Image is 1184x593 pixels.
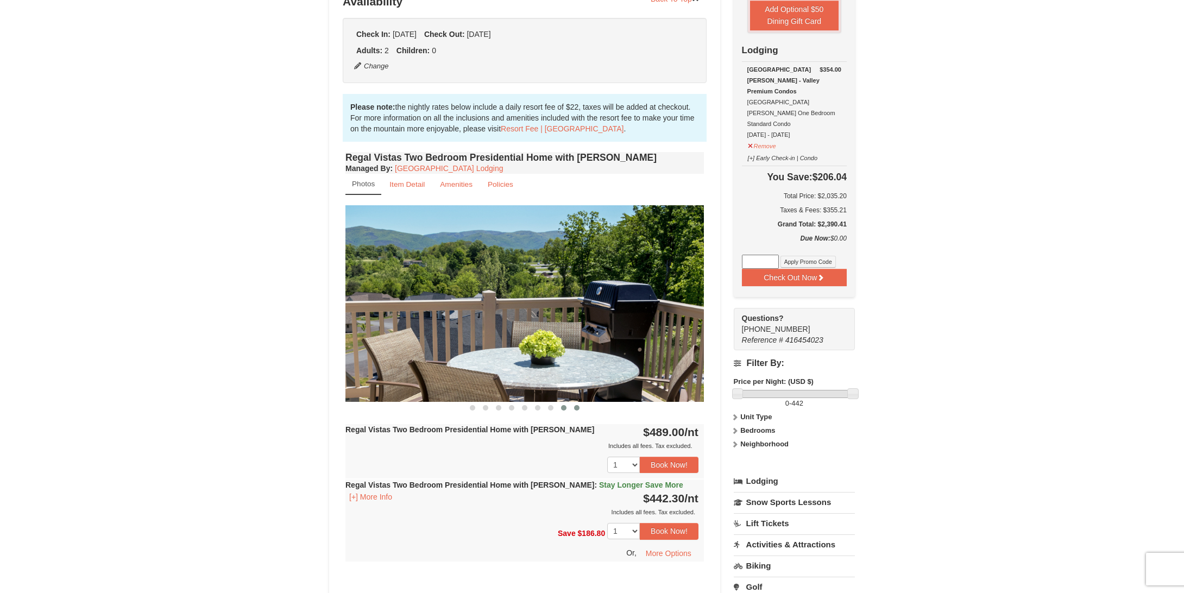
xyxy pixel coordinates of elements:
button: [+] More Info [345,491,396,503]
small: Policies [488,180,513,188]
strong: Please note: [350,103,395,111]
strong: $489.00 [643,426,698,438]
h4: Regal Vistas Two Bedroom Presidential Home with [PERSON_NAME] [345,152,704,163]
span: Save [558,529,576,538]
div: the nightly rates below include a daily resort fee of $22, taxes will be added at checkout. For m... [343,94,707,142]
span: Stay Longer Save More [599,481,683,489]
span: Or, [626,548,637,557]
strong: [GEOGRAPHIC_DATA][PERSON_NAME] - Valley Premium Condos [747,66,820,94]
span: /nt [684,492,698,504]
strong: Price per Night: (USD $) [734,377,814,386]
h4: $206.04 [742,172,847,182]
span: 0 [432,46,436,55]
a: [GEOGRAPHIC_DATA] Lodging [395,164,503,173]
button: Check Out Now [742,269,847,286]
span: [DATE] [393,30,417,39]
strong: $354.00 [820,64,841,75]
small: Photos [352,180,375,188]
strong: Lodging [742,45,778,55]
a: Photos [345,174,381,195]
span: [PHONE_NUMBER] [742,313,835,333]
button: Change [354,60,389,72]
div: Includes all fees. Tax excluded. [345,507,698,518]
a: Lodging [734,471,855,491]
span: /nt [684,426,698,438]
button: Remove [747,138,777,152]
strong: Children: [396,46,430,55]
small: Item Detail [389,180,425,188]
button: Book Now! [640,457,698,473]
strong: Unit Type [740,413,772,421]
a: Lift Tickets [734,513,855,533]
div: Includes all fees. Tax excluded. [345,440,698,451]
div: $0.00 [742,233,847,255]
a: Policies [481,174,520,195]
span: 416454023 [785,336,823,344]
span: Reference # [742,336,783,344]
h4: Filter By: [734,358,855,368]
a: Amenities [433,174,480,195]
span: You Save: [767,172,812,182]
span: Managed By [345,164,390,173]
strong: Check In: [356,30,391,39]
span: $186.80 [578,529,606,538]
span: [DATE] [467,30,490,39]
strong: Check Out: [424,30,465,39]
strong: Neighborhood [740,440,789,448]
button: More Options [639,545,698,562]
h6: Total Price: $2,035.20 [742,191,847,201]
span: 2 [385,46,389,55]
div: Taxes & Fees: $355.21 [742,205,847,216]
strong: Due Now: [801,235,830,242]
strong: Adults: [356,46,382,55]
label: - [734,398,855,409]
strong: Regal Vistas Two Bedroom Presidential Home with [PERSON_NAME] [345,425,594,434]
button: Book Now! [640,523,698,539]
strong: : [345,164,393,173]
h5: Grand Total: $2,390.41 [742,219,847,230]
div: [GEOGRAPHIC_DATA][PERSON_NAME] One Bedroom Standard Condo [DATE] - [DATE] [747,64,841,140]
img: 18876286-44-cfdc76d7.jpg [345,205,704,401]
a: Snow Sports Lessons [734,492,855,512]
strong: Regal Vistas Two Bedroom Presidential Home with [PERSON_NAME] [345,481,683,489]
span: $442.30 [643,492,684,504]
button: [+] Early Check-in | Condo [747,150,818,163]
small: Amenities [440,180,473,188]
a: Item Detail [382,174,432,195]
strong: Questions? [742,314,784,323]
a: Resort Fee | [GEOGRAPHIC_DATA] [501,124,624,133]
span: : [594,481,597,489]
span: 442 [791,399,803,407]
button: Apply Promo Code [780,256,836,268]
a: Biking [734,556,855,576]
strong: Bedrooms [740,426,775,434]
span: 0 [785,399,789,407]
a: Activities & Attractions [734,534,855,554]
button: Add Optional $50 Dining Gift Card [750,1,839,30]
